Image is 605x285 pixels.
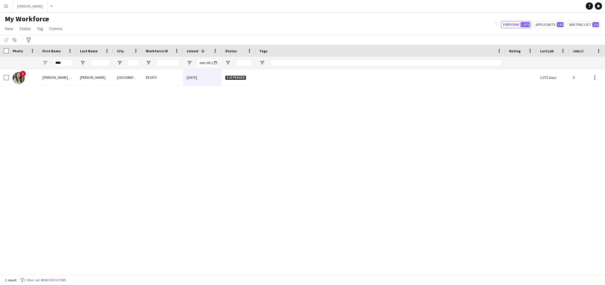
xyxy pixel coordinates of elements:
a: View [2,25,16,32]
button: Open Filter Menu [187,60,192,66]
button: Open Filter Menu [259,60,265,66]
button: Open Filter Menu [117,60,122,66]
span: Joined [187,49,198,53]
div: [PERSON_NAME] [PERSON_NAME] [39,69,76,86]
span: Tags [259,49,267,53]
span: Status [19,26,31,31]
span: Workforce ID [146,49,168,53]
button: Open Filter Menu [42,60,48,66]
button: Open Filter Menu [225,60,231,66]
app-action-btn: Advanced filters [25,36,32,44]
button: Everyone5,876 [501,21,531,28]
a: Comms [47,25,65,32]
button: Waiting list216 [567,21,600,28]
span: 216 [592,22,599,27]
a: Tag [35,25,46,32]
a: Status [17,25,33,32]
span: 5,876 [521,22,530,27]
input: Workforce ID Filter Input [157,59,179,66]
img: maria corazon pecson [13,72,25,84]
div: 1,372 days [536,69,569,86]
span: Jobs (last 90 days) [573,49,604,53]
input: First Name Filter Input [53,59,73,66]
span: View [5,26,13,31]
span: Last Name [80,49,98,53]
button: [PERSON_NAME] [12,0,48,12]
button: Open Filter Menu [80,60,85,66]
button: Open Filter Menu [146,60,151,66]
span: 1 filter set [24,278,40,282]
span: Rating [509,49,521,53]
span: First Name [42,49,61,53]
input: Status Filter Input [236,59,252,66]
span: City [117,49,124,53]
div: EE1975 [142,69,183,86]
span: Comms [49,26,63,31]
span: My Workforce [5,14,49,23]
span: Tag [37,26,43,31]
div: [GEOGRAPHIC_DATA] [113,69,142,86]
span: 193 [557,22,564,27]
div: [DATE] [183,69,222,86]
span: ! [20,71,26,77]
span: Photo [13,49,23,53]
input: City Filter Input [128,59,139,66]
input: Tags Filter Input [270,59,502,66]
input: Joined Filter Input [197,59,218,66]
button: Remove filters [40,277,67,283]
span: Last job [540,49,554,53]
input: Last Name Filter Input [91,59,110,66]
div: [PERSON_NAME] [76,69,113,86]
span: Suspended [225,75,246,80]
button: Applicants193 [533,21,565,28]
span: Status [225,49,237,53]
